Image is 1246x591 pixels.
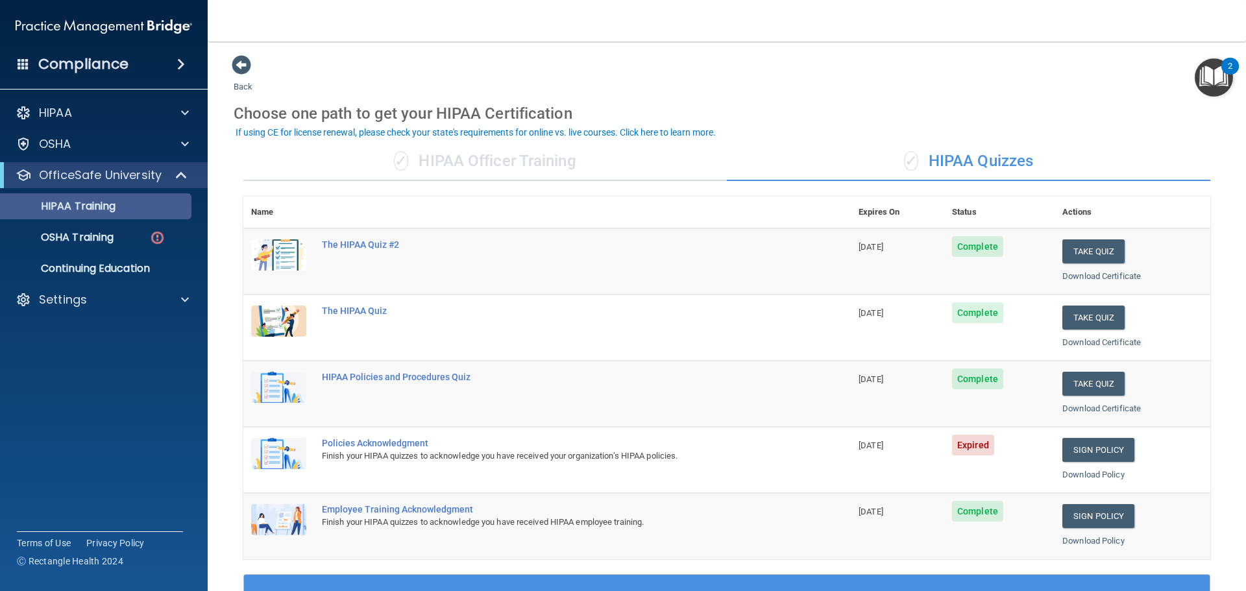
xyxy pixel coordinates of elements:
div: Policies Acknowledgment [322,438,786,448]
div: Finish your HIPAA quizzes to acknowledge you have received HIPAA employee training. [322,514,786,530]
span: ✓ [904,151,918,171]
a: Download Policy [1062,536,1125,546]
a: Privacy Policy [86,537,145,549]
a: Back [234,66,252,91]
a: OSHA [16,136,189,152]
div: 2 [1228,66,1232,83]
a: HIPAA [16,105,189,121]
span: [DATE] [859,440,883,450]
div: HIPAA Officer Training [243,142,727,181]
a: Download Certificate [1062,271,1141,281]
th: Name [243,197,314,228]
button: Open Resource Center, 2 new notifications [1195,58,1233,97]
div: The HIPAA Quiz [322,306,786,316]
span: Expired [952,435,994,455]
span: Ⓒ Rectangle Health 2024 [17,555,123,568]
div: Employee Training Acknowledgment [322,504,786,514]
div: Finish your HIPAA quizzes to acknowledge you have received your organization’s HIPAA policies. [322,448,786,464]
a: Download Policy [1062,470,1125,479]
p: OSHA Training [8,231,114,244]
span: Complete [952,302,1003,323]
span: [DATE] [859,507,883,516]
th: Expires On [851,197,944,228]
span: [DATE] [859,242,883,252]
span: Complete [952,236,1003,257]
img: danger-circle.6113f641.png [149,230,165,246]
p: Continuing Education [8,262,186,275]
button: If using CE for license renewal, please check your state's requirements for online vs. live cours... [234,126,718,139]
th: Actions [1055,197,1210,228]
img: PMB logo [16,14,192,40]
span: Complete [952,368,1003,389]
a: Download Certificate [1062,337,1141,347]
span: ✓ [394,151,408,171]
span: [DATE] [859,308,883,318]
a: OfficeSafe University [16,167,188,183]
div: The HIPAA Quiz #2 [322,239,786,250]
div: HIPAA Policies and Procedures Quiz [322,372,786,382]
p: OfficeSafe University [39,167,162,183]
div: If using CE for license renewal, please check your state's requirements for online vs. live cours... [236,128,716,137]
a: Sign Policy [1062,438,1134,462]
div: HIPAA Quizzes [727,142,1210,181]
a: Terms of Use [17,537,71,549]
p: HIPAA Training [8,200,116,213]
button: Take Quiz [1062,306,1125,330]
p: HIPAA [39,105,72,121]
div: Choose one path to get your HIPAA Certification [234,95,1220,132]
button: Take Quiz [1062,239,1125,263]
p: OSHA [39,136,71,152]
h4: Compliance [38,55,128,73]
p: Settings [39,292,87,308]
span: Complete [952,501,1003,522]
span: [DATE] [859,374,883,384]
th: Status [944,197,1055,228]
a: Settings [16,292,189,308]
button: Take Quiz [1062,372,1125,396]
a: Sign Policy [1062,504,1134,528]
a: Download Certificate [1062,404,1141,413]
